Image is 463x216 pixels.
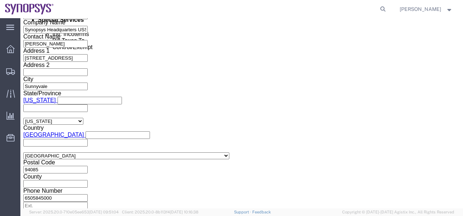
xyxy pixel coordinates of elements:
[399,5,453,13] button: [PERSON_NAME]
[234,210,252,214] a: Support
[5,4,54,15] img: logo
[400,5,441,13] span: Terence Perkins
[252,210,271,214] a: Feedback
[170,210,198,214] span: [DATE] 10:16:38
[122,210,198,214] span: Client: 2025.20.0-8b113f4
[89,210,119,214] span: [DATE] 09:51:04
[20,18,463,208] iframe: FS Legacy Container
[29,210,119,214] span: Server: 2025.20.0-710e05ee653
[342,209,454,215] span: Copyright © [DATE]-[DATE] Agistix Inc., All Rights Reserved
